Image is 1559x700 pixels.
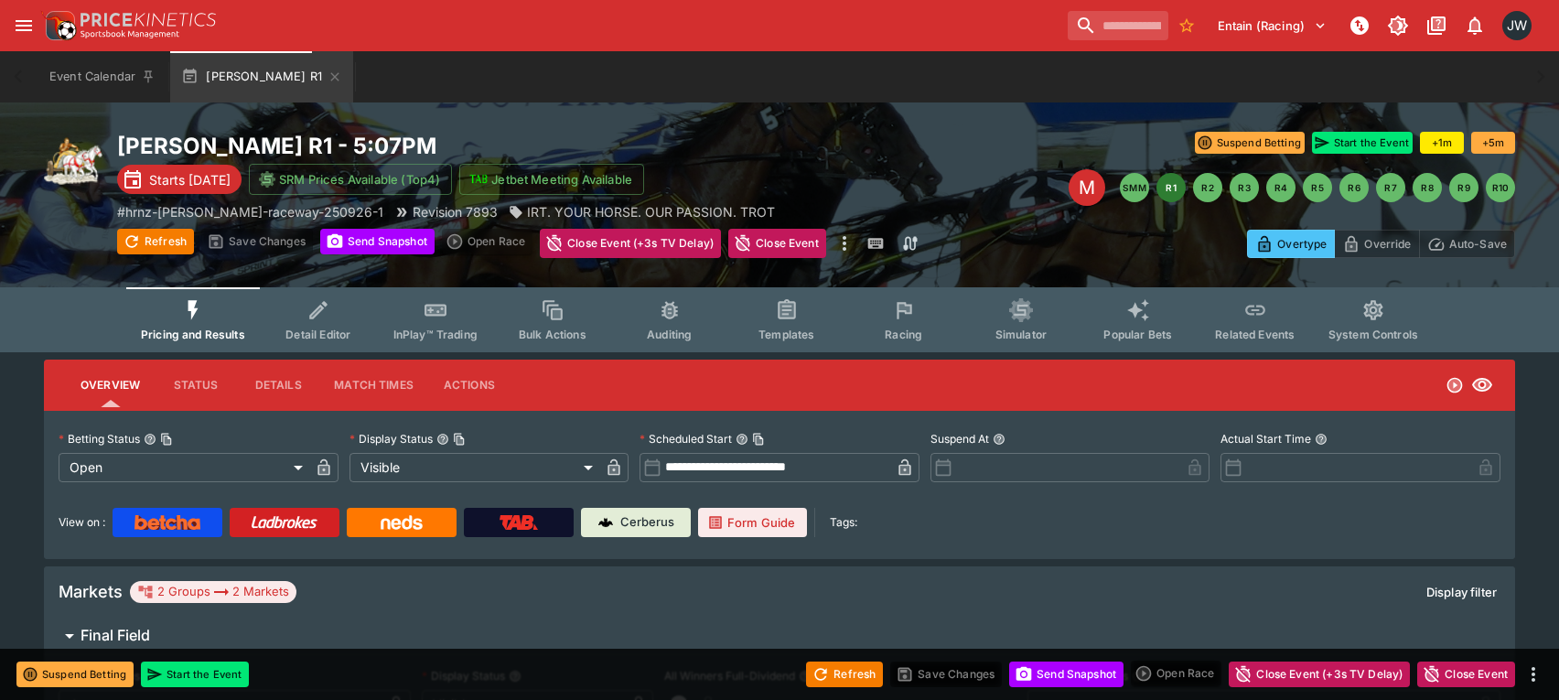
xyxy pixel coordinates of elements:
[806,662,883,687] button: Refresh
[81,626,150,645] h6: Final Field
[459,164,644,195] button: Jetbet Meeting Available
[1247,230,1335,258] button: Overtype
[44,132,102,190] img: harness_racing.png
[141,662,249,687] button: Start the Event
[1446,376,1464,394] svg: Open
[349,431,433,447] p: Display Status
[251,515,317,530] img: Ladbrokes
[59,453,309,482] div: Open
[598,515,613,530] img: Cerberus
[698,508,807,537] a: Form Guide
[1339,173,1369,202] button: R6
[1120,173,1515,202] nav: pagination navigation
[1156,173,1186,202] button: R1
[393,328,478,341] span: InPlay™ Trading
[736,433,748,446] button: Scheduled StartCopy To Clipboard
[1449,234,1507,253] p: Auto-Save
[349,453,600,482] div: Visible
[160,433,173,446] button: Copy To Clipboard
[1471,132,1515,154] button: +5m
[1103,328,1172,341] span: Popular Bets
[1328,328,1418,341] span: System Controls
[1009,662,1124,687] button: Send Snapshot
[885,328,922,341] span: Racing
[66,363,155,407] button: Overview
[320,229,435,254] button: Send Snapshot
[1449,173,1478,202] button: R9
[647,328,692,341] span: Auditing
[1195,132,1305,154] button: Suspend Betting
[81,13,216,27] img: PriceKinetics
[1172,11,1201,40] button: No Bookmarks
[7,9,40,42] button: open drawer
[640,431,732,447] p: Scheduled Start
[540,229,721,258] button: Close Event (+3s TV Delay)
[134,515,200,530] img: Betcha
[126,287,1433,352] div: Event type filters
[993,433,1005,446] button: Suspend At
[1419,230,1515,258] button: Auto-Save
[40,7,77,44] img: PriceKinetics Logo
[1502,11,1532,40] div: Jayden Wyke
[1215,328,1295,341] span: Related Events
[1413,173,1442,202] button: R8
[1069,169,1105,206] div: Edit Meeting
[381,515,422,530] img: Neds
[1247,230,1515,258] div: Start From
[1497,5,1537,46] button: Jayden Wyke
[752,433,765,446] button: Copy To Clipboard
[833,229,855,258] button: more
[436,433,449,446] button: Display StatusCopy To Clipboard
[1334,230,1419,258] button: Override
[1220,431,1311,447] p: Actual Start Time
[1230,173,1259,202] button: R3
[581,508,691,537] a: Cerberus
[319,363,428,407] button: Match Times
[1382,9,1414,42] button: Toggle light/dark mode
[413,202,498,221] p: Revision 7893
[1486,173,1515,202] button: R10
[137,581,289,603] div: 2 Groups 2 Markets
[500,515,538,530] img: TabNZ
[830,508,857,537] label: Tags:
[16,662,134,687] button: Suspend Betting
[1266,173,1296,202] button: R4
[519,328,586,341] span: Bulk Actions
[237,363,319,407] button: Details
[141,328,245,341] span: Pricing and Results
[1303,173,1332,202] button: R5
[1376,173,1405,202] button: R7
[144,433,156,446] button: Betting StatusCopy To Clipboard
[1343,9,1376,42] button: NOT Connected to PK
[453,433,466,446] button: Copy To Clipboard
[1364,234,1411,253] p: Override
[59,508,105,537] label: View on :
[117,132,816,160] h2: Copy To Clipboard
[1193,173,1222,202] button: R2
[59,431,140,447] p: Betting Status
[1420,132,1464,154] button: +1m
[1415,577,1508,607] button: Display filter
[1207,11,1338,40] button: Select Tenant
[1120,173,1149,202] button: SMM
[170,51,353,102] button: [PERSON_NAME] R1
[1420,9,1453,42] button: Documentation
[1131,661,1221,686] div: split button
[117,202,383,221] p: Copy To Clipboard
[38,51,167,102] button: Event Calendar
[1471,374,1493,396] svg: Visible
[1417,662,1515,687] button: Close Event
[249,164,452,195] button: SRM Prices Available (Top4)
[155,363,237,407] button: Status
[1068,11,1168,40] input: search
[1229,662,1410,687] button: Close Event (+3s TV Delay)
[59,581,123,602] h5: Markets
[285,328,350,341] span: Detail Editor
[930,431,989,447] p: Suspend At
[620,513,674,532] p: Cerberus
[1522,663,1544,685] button: more
[44,618,1515,654] button: Final Field
[1277,234,1327,253] p: Overtype
[469,170,488,188] img: jetbet-logo.svg
[1458,9,1491,42] button: Notifications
